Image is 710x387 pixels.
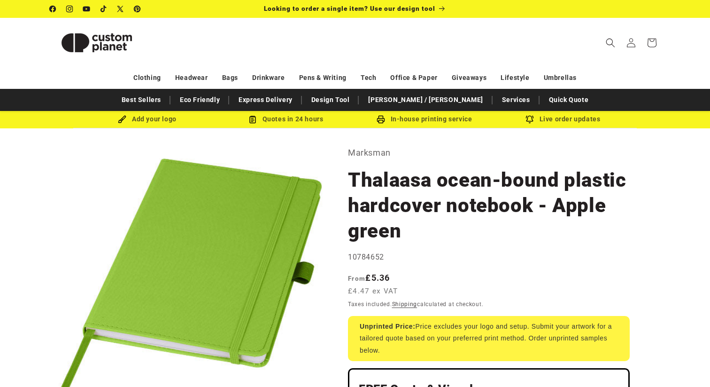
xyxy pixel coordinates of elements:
img: In-house printing [377,115,385,124]
a: [PERSON_NAME] / [PERSON_NAME] [363,92,487,108]
p: Marksman [348,145,630,160]
span: 10784652 [348,253,384,261]
img: Order updates [525,115,534,124]
img: Custom Planet [50,22,144,64]
a: Design Tool [307,92,355,108]
div: Quotes in 24 hours [216,113,355,125]
span: £4.47 ex VAT [348,286,398,297]
div: Add your logo [78,113,216,125]
a: Services [497,92,535,108]
h1: Thalaasa ocean-bound plastic hardcover notebook - Apple green [348,167,630,244]
a: Office & Paper [390,70,437,86]
a: Bags [222,70,238,86]
a: Lifestyle [501,70,529,86]
a: Express Delivery [234,92,297,108]
a: Shipping [392,301,417,308]
div: Taxes included. calculated at checkout. [348,300,630,309]
a: Eco Friendly [175,92,224,108]
img: Brush Icon [118,115,126,124]
a: Drinkware [252,70,285,86]
div: In-house printing service [355,113,494,125]
strong: Unprinted Price: [360,323,416,330]
a: Pens & Writing [299,70,347,86]
span: From [348,275,365,282]
a: Custom Planet [46,18,147,67]
a: Giveaways [452,70,486,86]
span: Looking to order a single item? Use our design tool [264,5,435,12]
a: Tech [361,70,376,86]
strong: £5.36 [348,273,390,283]
a: Clothing [133,70,161,86]
img: Order Updates Icon [248,115,257,124]
a: Quick Quote [544,92,594,108]
a: Best Sellers [117,92,166,108]
a: Headwear [175,70,208,86]
summary: Search [600,32,621,53]
div: Live order updates [494,113,632,125]
div: Price excludes your logo and setup. Submit your artwork for a tailored quote based on your prefer... [348,316,630,361]
a: Umbrellas [544,70,577,86]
